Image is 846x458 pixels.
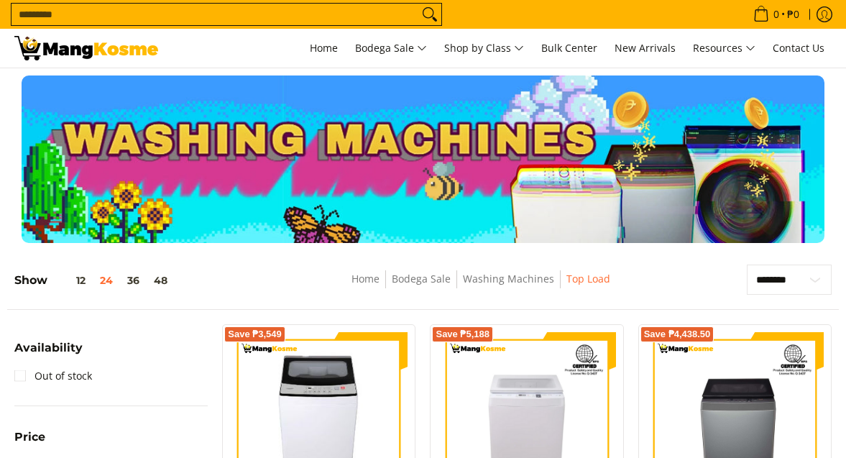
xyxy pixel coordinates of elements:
[566,270,610,288] span: Top Load
[14,365,92,388] a: Out of stock
[310,41,338,55] span: Home
[14,342,83,365] summary: Open
[418,4,441,25] button: Search
[463,272,554,285] a: Washing Machines
[14,273,175,288] h5: Show
[355,40,427,58] span: Bodega Sale
[14,431,45,454] summary: Open
[773,41,824,55] span: Contact Us
[785,9,801,19] span: ₱0
[693,40,755,58] span: Resources
[47,275,93,286] button: 12
[14,431,45,443] span: Price
[644,330,711,339] span: Save ₱4,438.50
[392,272,451,285] a: Bodega Sale
[260,270,702,303] nav: Breadcrumbs
[147,275,175,286] button: 48
[14,342,83,354] span: Availability
[120,275,147,286] button: 36
[436,330,489,339] span: Save ₱5,188
[607,29,683,68] a: New Arrivals
[765,29,832,68] a: Contact Us
[749,6,804,22] span: •
[173,29,832,68] nav: Main Menu
[228,330,282,339] span: Save ₱3,549
[534,29,604,68] a: Bulk Center
[14,36,158,60] img: Washing Machines l Mang Kosme: Home Appliances Warehouse Sale Partner Top Load
[348,29,434,68] a: Bodega Sale
[444,40,524,58] span: Shop by Class
[303,29,345,68] a: Home
[541,41,597,55] span: Bulk Center
[93,275,120,286] button: 24
[686,29,763,68] a: Resources
[771,9,781,19] span: 0
[615,41,676,55] span: New Arrivals
[351,272,380,285] a: Home
[437,29,531,68] a: Shop by Class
